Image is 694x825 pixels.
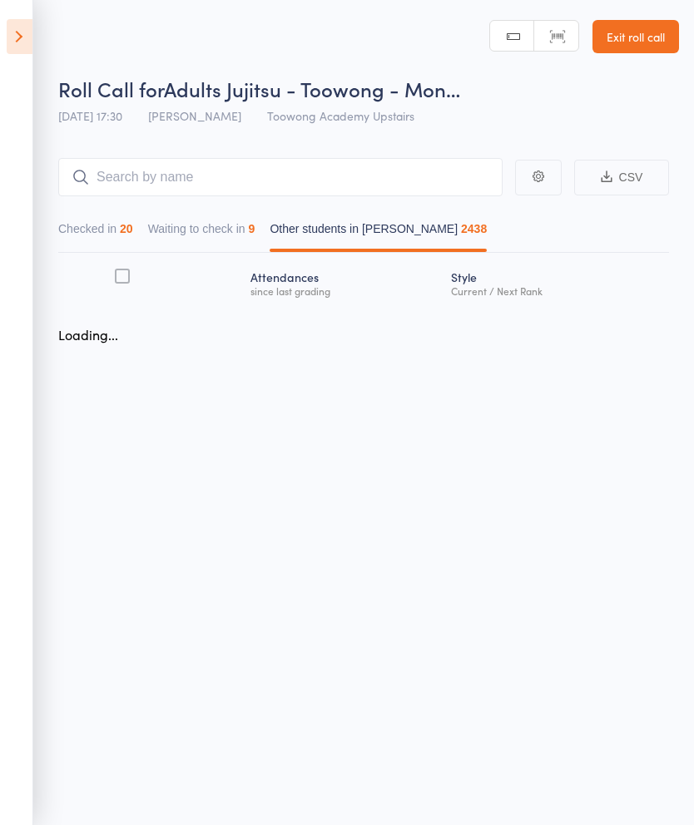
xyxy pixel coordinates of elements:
[250,285,437,296] div: since last grading
[58,325,187,343] p: Loading...
[451,285,662,296] div: Current / Next Rank
[249,222,255,235] div: 9
[267,107,414,124] span: Toowong Academy Upstairs
[148,214,255,252] button: Waiting to check in9
[58,75,164,102] span: Roll Call for
[120,222,133,235] div: 20
[58,214,133,252] button: Checked in20
[592,20,679,53] a: Exit roll call
[461,222,487,235] div: 2438
[244,260,444,304] div: Atten­dances
[58,107,122,124] span: [DATE] 17:30
[164,75,460,102] span: Adults Jujitsu - Toowong - Mon…
[444,260,669,304] div: Style
[58,158,503,196] input: Search by name
[574,160,669,195] button: CSV
[148,107,241,124] span: [PERSON_NAME]
[270,214,487,252] button: Other students in [PERSON_NAME]2438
